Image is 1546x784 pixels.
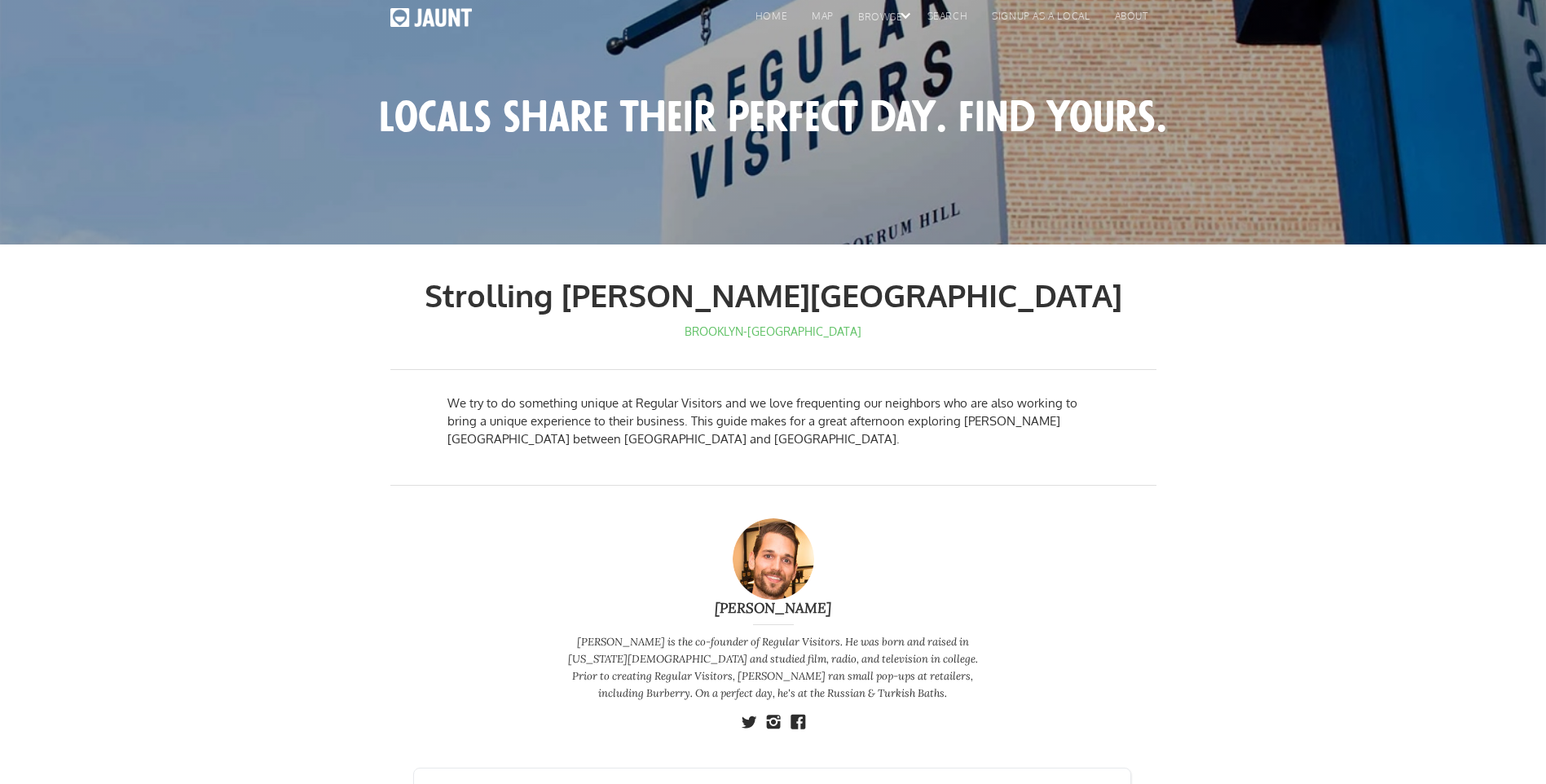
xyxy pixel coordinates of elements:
img: Jaunt logo [390,8,472,27]
p: [PERSON_NAME] is the co-founder of Regular Visitors. He was born and raised in [US_STATE][DEMOGRA... [558,633,987,702]
a: Brooklyn-[GEOGRAPHIC_DATA] [680,319,866,345]
div: browse [842,9,911,33]
h1: Strolling [PERSON_NAME][GEOGRAPHIC_DATA] [390,277,1156,313]
a: [PERSON_NAME] [505,600,1042,616]
div: homemapbrowse [739,8,911,33]
img: Daniel Sorg [733,518,814,600]
a: About [1099,8,1156,33]
a: signup as a local [976,8,1098,33]
a: home [390,8,472,35]
a: home [739,8,795,33]
a: search [911,8,976,33]
a: map [795,8,842,33]
p: We try to do something unique at Regular Visitors and we love frequenting our neighbors who are a... [447,394,1099,448]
